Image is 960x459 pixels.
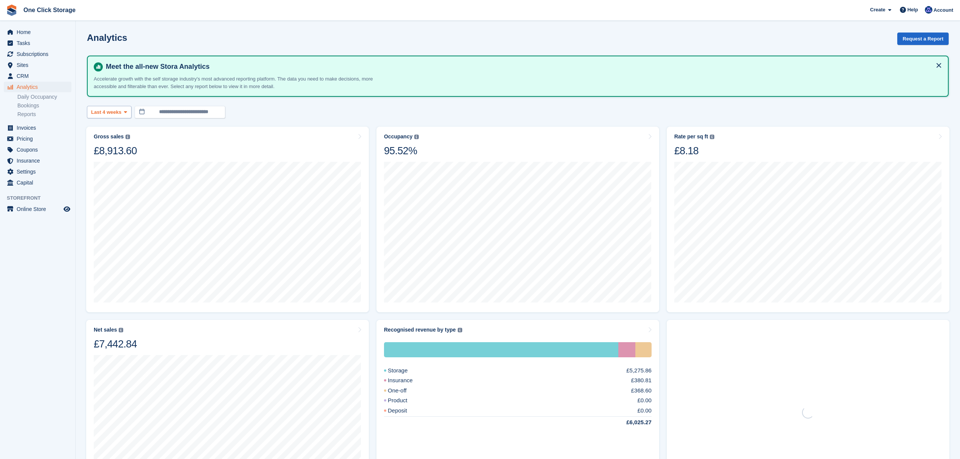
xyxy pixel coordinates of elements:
[897,33,949,45] button: Request a Report
[91,109,121,116] span: Last 4 weeks
[4,144,71,155] a: menu
[17,27,62,37] span: Home
[87,106,132,118] button: Last 4 weeks
[608,418,652,427] div: £6,025.27
[4,71,71,81] a: menu
[4,204,71,214] a: menu
[87,33,127,43] h2: Analytics
[631,376,652,385] div: £380.81
[384,342,618,357] div: Storage
[618,342,635,357] div: Insurance
[710,135,714,139] img: icon-info-grey-7440780725fd019a000dd9b08b2336e03edf1995a4989e88bcd33f0948082b44.svg
[125,135,130,139] img: icon-info-grey-7440780725fd019a000dd9b08b2336e03edf1995a4989e88bcd33f0948082b44.svg
[4,155,71,166] a: menu
[384,386,425,395] div: One-off
[4,38,71,48] a: menu
[17,166,62,177] span: Settings
[17,82,62,92] span: Analytics
[4,27,71,37] a: menu
[414,135,419,139] img: icon-info-grey-7440780725fd019a000dd9b08b2336e03edf1995a4989e88bcd33f0948082b44.svg
[674,144,714,157] div: £8.18
[94,75,377,90] p: Accelerate growth with the self storage industry's most advanced reporting platform. The data you...
[635,342,652,357] div: One-off
[384,327,456,333] div: Recognised revenue by type
[384,366,426,375] div: Storage
[94,327,117,333] div: Net sales
[94,144,137,157] div: £8,913.60
[626,366,652,375] div: £5,275.86
[17,111,71,118] a: Reports
[637,406,652,415] div: £0.00
[17,177,62,188] span: Capital
[4,177,71,188] a: menu
[925,6,932,14] img: Thomas
[637,396,652,405] div: £0.00
[384,406,425,415] div: Deposit
[631,386,652,395] div: £368.60
[934,6,953,14] span: Account
[119,328,123,332] img: icon-info-grey-7440780725fd019a000dd9b08b2336e03edf1995a4989e88bcd33f0948082b44.svg
[4,49,71,59] a: menu
[17,123,62,133] span: Invoices
[17,93,71,101] a: Daily Occupancy
[17,38,62,48] span: Tasks
[384,144,419,157] div: 95.52%
[674,133,708,140] div: Rate per sq ft
[17,49,62,59] span: Subscriptions
[17,133,62,144] span: Pricing
[62,205,71,214] a: Preview store
[17,155,62,166] span: Insurance
[384,396,426,405] div: Product
[384,133,412,140] div: Occupancy
[17,71,62,81] span: CRM
[4,166,71,177] a: menu
[458,328,462,332] img: icon-info-grey-7440780725fd019a000dd9b08b2336e03edf1995a4989e88bcd33f0948082b44.svg
[17,102,71,109] a: Bookings
[17,204,62,214] span: Online Store
[4,82,71,92] a: menu
[20,4,79,16] a: One Click Storage
[17,60,62,70] span: Sites
[103,62,942,71] h4: Meet the all-new Stora Analytics
[17,144,62,155] span: Coupons
[384,376,431,385] div: Insurance
[4,133,71,144] a: menu
[4,60,71,70] a: menu
[6,5,17,16] img: stora-icon-8386f47178a22dfd0bd8f6a31ec36ba5ce8667c1dd55bd0f319d3a0aa187defe.svg
[870,6,885,14] span: Create
[94,133,124,140] div: Gross sales
[94,338,137,350] div: £7,442.84
[907,6,918,14] span: Help
[4,123,71,133] a: menu
[7,194,75,202] span: Storefront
